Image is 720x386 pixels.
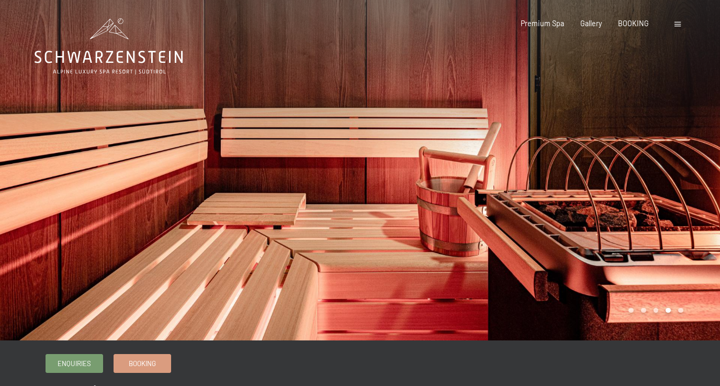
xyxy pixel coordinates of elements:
[618,19,649,28] a: BOOKING
[521,19,564,28] a: Premium Spa
[58,359,91,368] span: Enquiries
[46,355,103,372] a: Enquiries
[114,355,171,372] a: Booking
[129,359,156,368] span: Booking
[580,19,602,28] a: Gallery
